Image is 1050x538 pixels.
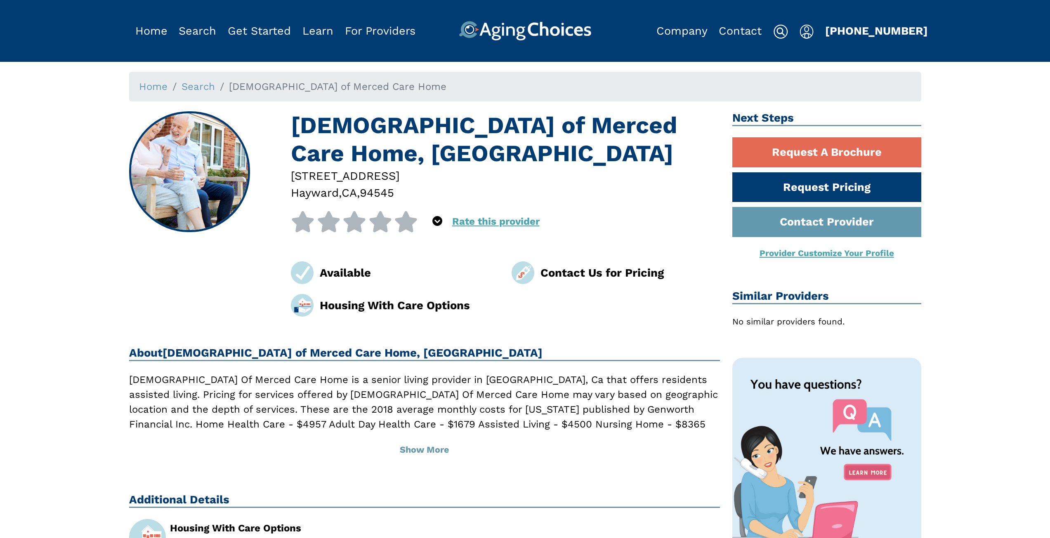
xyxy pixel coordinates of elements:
[342,186,357,200] span: CA
[179,24,216,38] a: Search
[229,81,446,92] span: [DEMOGRAPHIC_DATA] of Merced Care Home
[540,264,720,281] div: Contact Us for Pricing
[228,24,291,38] a: Get Started
[360,184,394,201] div: 94545
[302,24,333,38] a: Learn
[719,24,762,38] a: Contact
[339,186,342,200] span: ,
[825,24,928,38] a: [PHONE_NUMBER]
[182,81,215,92] a: Search
[732,289,921,304] h2: Similar Providers
[129,72,921,101] nav: breadcrumb
[320,264,499,281] div: Available
[732,137,921,167] a: Request A Brochure
[179,21,216,41] div: Popover trigger
[291,186,339,200] span: Hayward
[129,493,720,508] h2: Additional Details
[800,24,814,39] img: user-icon.svg
[656,24,708,38] a: Company
[732,172,921,202] a: Request Pricing
[432,211,442,232] div: Popover trigger
[139,81,168,92] a: Home
[773,24,788,39] img: search-icon.svg
[291,167,720,184] div: [STREET_ADDRESS]
[732,315,921,328] div: No similar providers found.
[320,297,499,314] div: Housing With Care Options
[129,437,720,463] button: Show More
[291,111,720,167] h1: [DEMOGRAPHIC_DATA] of Merced Care Home, [GEOGRAPHIC_DATA]
[130,113,249,231] img: Lady of Merced Care Home, Hayward CA
[129,346,720,361] h2: About [DEMOGRAPHIC_DATA] of Merced Care Home, [GEOGRAPHIC_DATA]
[800,21,814,41] div: Popover trigger
[452,216,540,227] a: Rate this provider
[345,24,415,38] a: For Providers
[129,372,720,446] p: [DEMOGRAPHIC_DATA] Of Merced Care Home is a senior living provider in [GEOGRAPHIC_DATA], Ca that ...
[732,111,921,126] h2: Next Steps
[357,186,360,200] span: ,
[732,207,921,237] a: Contact Provider
[760,248,894,258] a: Provider Customize Your Profile
[170,523,418,533] div: Housing With Care Options
[459,21,591,41] img: AgingChoices
[135,24,168,38] a: Home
